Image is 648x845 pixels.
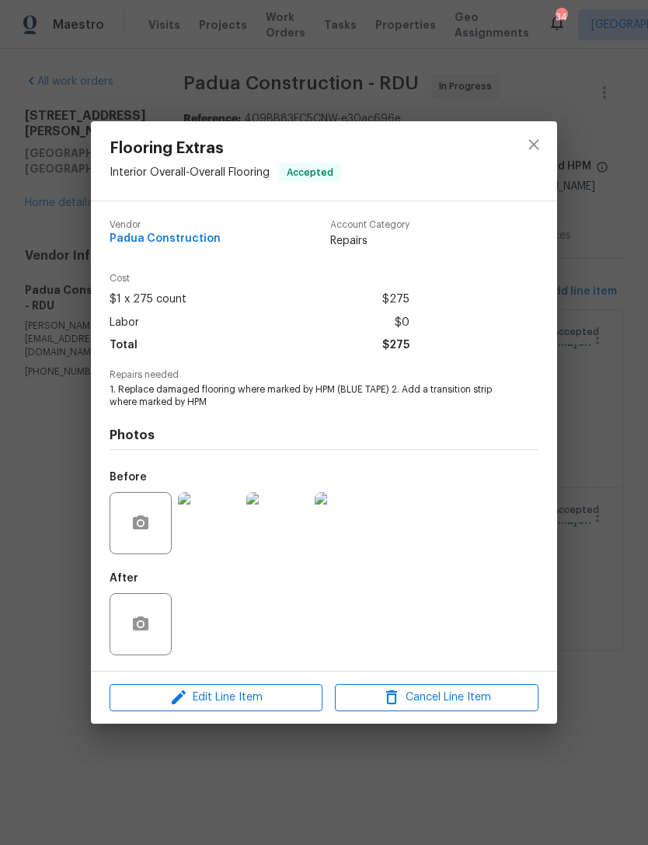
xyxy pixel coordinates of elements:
[382,288,409,311] span: $275
[110,274,409,284] span: Cost
[335,684,538,711] button: Cancel Line Item
[395,312,409,334] span: $0
[110,288,186,311] span: $1 x 275 count
[110,167,270,178] span: Interior Overall - Overall Flooring
[110,220,221,230] span: Vendor
[110,312,139,334] span: Labor
[110,573,138,584] h5: After
[110,334,138,357] span: Total
[110,684,322,711] button: Edit Line Item
[114,688,318,707] span: Edit Line Item
[340,688,534,707] span: Cancel Line Item
[110,233,221,245] span: Padua Construction
[382,334,409,357] span: $275
[110,140,341,157] span: Flooring Extras
[110,428,538,443] h4: Photos
[110,383,496,410] span: 1. Replace damaged flooring where marked by HPM (BLUE TAPE) 2. Add a transition strip where marke...
[110,472,147,483] h5: Before
[330,233,409,249] span: Repairs
[280,165,340,180] span: Accepted
[556,9,566,25] div: 34
[110,370,538,380] span: Repairs needed
[330,220,409,230] span: Account Category
[515,126,552,163] button: close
